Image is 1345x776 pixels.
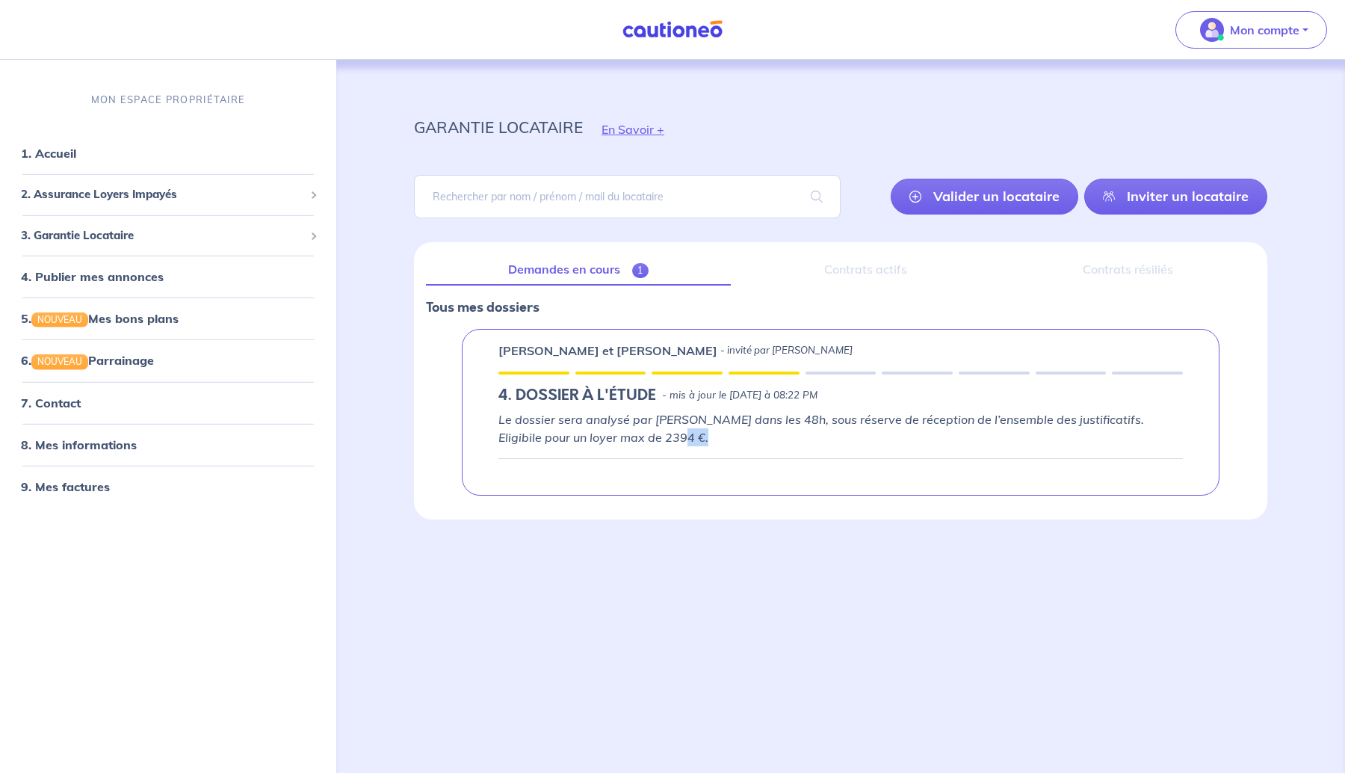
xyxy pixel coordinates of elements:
[662,388,817,403] p: - mis à jour le [DATE] à 08:22 PM
[6,387,330,417] div: 7. Contact
[6,138,330,168] div: 1. Accueil
[21,311,179,326] a: 5.NOUVEAUMes bons plans
[6,304,330,333] div: 5.NOUVEAUMes bons plans
[1230,21,1299,39] p: Mon compte
[6,221,330,250] div: 3. Garantie Locataire
[21,227,304,244] span: 3. Garantie Locataire
[793,176,841,218] span: search
[632,263,649,278] span: 1
[426,298,1255,317] p: Tous mes dossiers
[498,342,717,360] p: [PERSON_NAME] et [PERSON_NAME]
[498,387,1183,404] div: state: RENTER-DOCUMENTS-TO-EVALUATE, Context: IN-LANDLORD,IN-LANDLORD-NO-CERTIFICATE
[91,93,245,107] p: MON ESPACE PROPRIÉTAIRE
[6,262,330,292] div: 4. Publier mes annonces
[21,146,76,161] a: 1. Accueil
[6,180,330,209] div: 2. Assurance Loyers Impayés
[21,437,137,452] a: 8. Mes informations
[21,395,81,410] a: 7. Contact
[21,478,110,493] a: 9. Mes factures
[891,179,1078,215] a: Valider un locataire
[414,175,841,218] input: Rechercher par nom / prénom / mail du locataire
[498,387,656,404] h5: 4. DOSSIER À L'ÉTUDE
[616,20,729,39] img: Cautioneo
[6,345,330,375] div: 6.NOUVEAUParrainage
[498,412,1144,445] em: Le dossier sera analysé par [PERSON_NAME] dans les 48h, sous réserve de réception de l’ensemble d...
[6,429,330,459] div: 8. Mes informations
[1175,11,1327,49] button: illu_account_valid_menu.svgMon compte
[1084,179,1267,215] a: Inviter un locataire
[414,114,583,141] p: garantie locataire
[426,254,731,286] a: Demandes en cours1
[21,186,304,203] span: 2. Assurance Loyers Impayés
[21,269,164,284] a: 4. Publier mes annonces
[6,471,330,501] div: 9. Mes factures
[583,108,683,151] button: En Savoir +
[1200,18,1224,42] img: illu_account_valid_menu.svg
[720,343,853,358] p: - invité par [PERSON_NAME]
[21,353,154,368] a: 6.NOUVEAUParrainage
